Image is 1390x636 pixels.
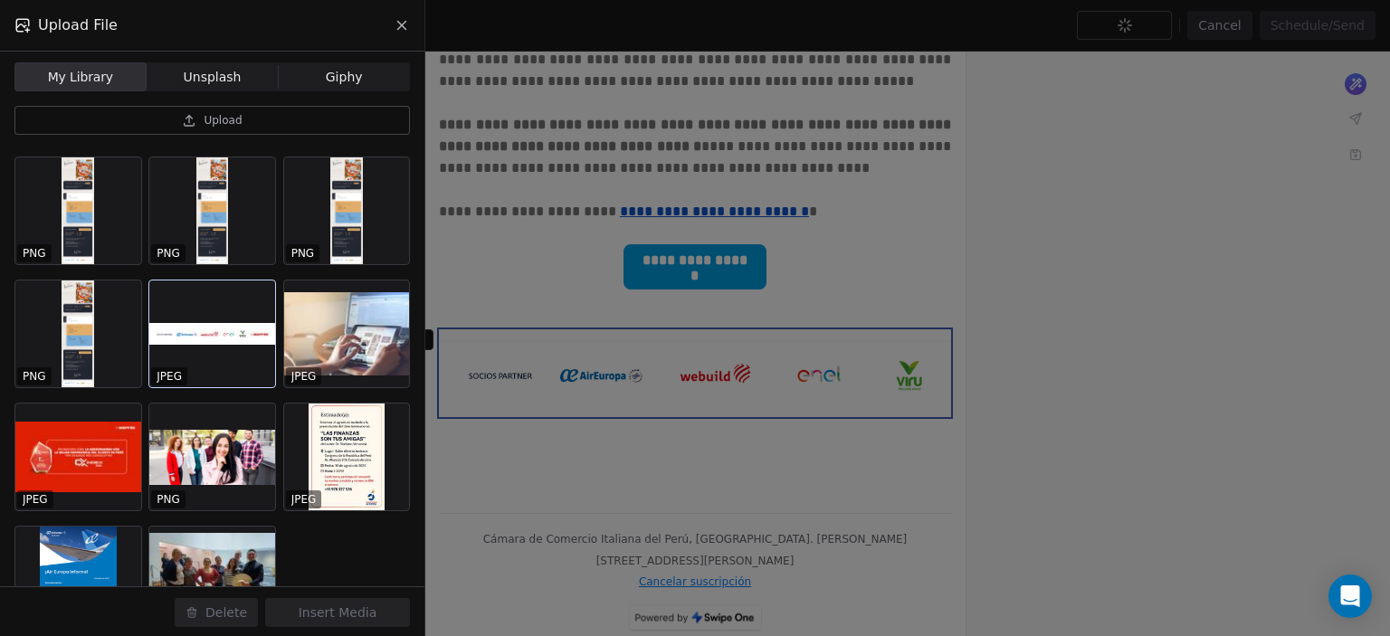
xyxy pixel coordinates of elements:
span: Upload [204,113,242,128]
span: Upload File [38,14,118,36]
p: PNG [23,246,46,261]
p: JPEG [157,369,182,384]
p: JPEG [291,369,317,384]
p: JPEG [23,492,48,507]
div: Open Intercom Messenger [1328,574,1372,618]
p: PNG [157,246,180,261]
span: Unsplash [184,68,242,87]
p: PNG [291,246,315,261]
p: JPEG [291,492,317,507]
p: PNG [23,369,46,384]
button: Insert Media [265,598,410,627]
span: Giphy [326,68,363,87]
button: Upload [14,106,410,135]
button: Delete [175,598,258,627]
p: PNG [157,492,180,507]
